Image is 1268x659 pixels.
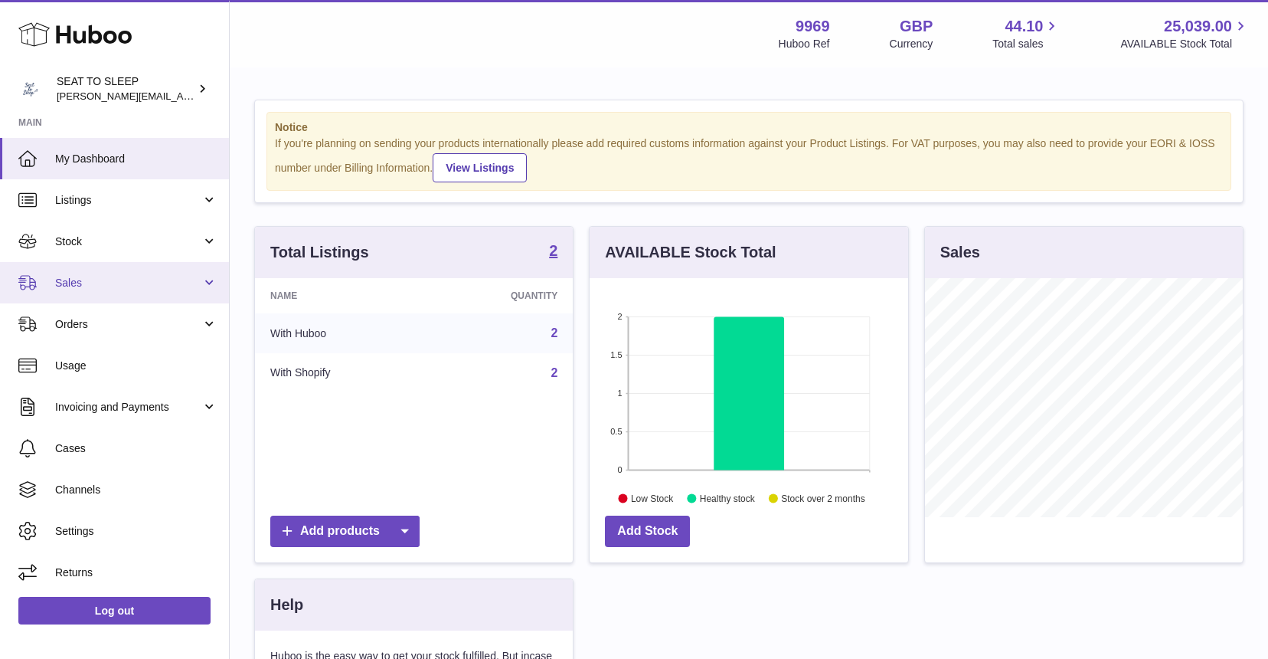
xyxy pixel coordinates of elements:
span: Listings [55,193,201,208]
img: amy@seattosleep.co.uk [18,77,41,100]
a: Log out [18,597,211,625]
div: If you're planning on sending your products internationally please add required customs informati... [275,136,1223,182]
span: Invoicing and Payments [55,400,201,415]
a: 2 [549,243,557,261]
text: 0 [618,465,623,474]
th: Quantity [426,278,573,313]
text: Healthy stock [700,493,756,503]
strong: 9969 [796,16,830,37]
td: With Shopify [255,353,426,393]
td: With Huboo [255,313,426,353]
div: Currency [890,37,933,51]
a: 2 [551,326,557,339]
a: 44.10 Total sales [992,16,1060,51]
text: Stock over 2 months [782,493,865,503]
h3: AVAILABLE Stock Total [605,242,776,263]
div: SEAT TO SLEEP [57,74,194,103]
h3: Total Listings [270,242,369,263]
span: 44.10 [1005,16,1043,37]
span: Orders [55,317,201,332]
span: Total sales [992,37,1060,51]
h3: Help [270,595,303,615]
span: AVAILABLE Stock Total [1120,37,1250,51]
strong: 2 [549,243,557,258]
span: Channels [55,483,217,497]
span: 25,039.00 [1164,16,1232,37]
span: Cases [55,441,217,456]
span: Sales [55,276,201,290]
text: Low Stock [631,493,674,503]
strong: GBP [900,16,933,37]
a: View Listings [433,153,527,182]
span: Usage [55,359,217,373]
div: Huboo Ref [779,37,830,51]
a: Add Stock [605,516,690,547]
text: 2 [618,312,623,321]
text: 0.5 [611,427,623,436]
text: 1.5 [611,350,623,359]
span: Returns [55,566,217,580]
h3: Sales [940,242,980,263]
text: 1 [618,389,623,398]
span: Settings [55,524,217,539]
a: 2 [551,366,557,379]
strong: Notice [275,120,1223,135]
span: My Dashboard [55,152,217,166]
th: Name [255,278,426,313]
a: Add products [270,516,420,547]
span: [PERSON_NAME][EMAIL_ADDRESS][DOMAIN_NAME] [57,90,307,102]
a: 25,039.00 AVAILABLE Stock Total [1120,16,1250,51]
span: Stock [55,234,201,249]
